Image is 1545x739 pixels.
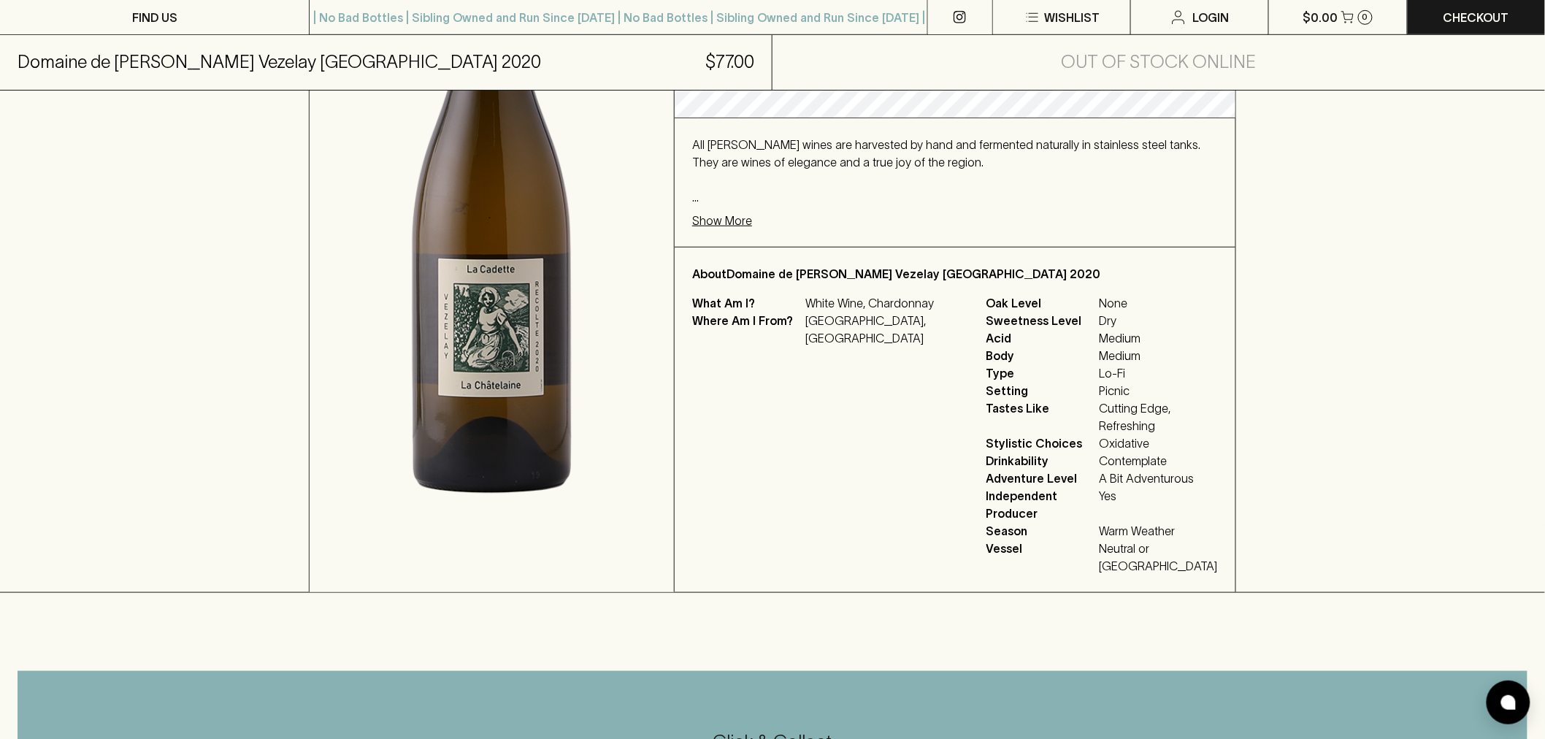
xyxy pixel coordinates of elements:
[1362,13,1368,21] p: 0
[1100,522,1218,540] span: Warm Weather
[986,487,1096,522] span: Independent Producer
[1100,329,1218,347] span: Medium
[1100,487,1218,522] span: Yes
[986,364,1096,382] span: Type
[1100,294,1218,312] span: None
[986,452,1096,470] span: Drinkability
[986,434,1096,452] span: Stylistic Choices
[1444,9,1509,26] p: Checkout
[1100,470,1218,487] span: A Bit Adventurous
[18,50,541,74] h5: Domaine de [PERSON_NAME] Vezelay [GEOGRAPHIC_DATA] 2020
[1100,434,1218,452] span: Oxidative
[986,382,1096,399] span: Setting
[1100,347,1218,364] span: Medium
[1303,9,1338,26] p: $0.00
[1062,50,1257,74] h5: Out of Stock Online
[1044,9,1100,26] p: Wishlist
[692,294,802,312] p: What Am I?
[986,329,1096,347] span: Acid
[986,347,1096,364] span: Body
[1100,399,1218,434] span: Cutting Edge, Refreshing
[1100,364,1218,382] span: Lo-Fi
[986,294,1096,312] span: Oak Level
[986,522,1096,540] span: Season
[692,312,802,347] p: Where Am I From?
[705,50,754,74] h5: $77.00
[805,294,969,312] p: White Wine, Chardonnay
[132,9,177,26] p: FIND US
[1100,540,1218,575] span: Neutral or [GEOGRAPHIC_DATA]
[1100,452,1218,470] span: Contemplate
[692,265,1218,283] p: About Domaine de [PERSON_NAME] Vezelay [GEOGRAPHIC_DATA] 2020
[1501,695,1516,710] img: bubble-icon
[986,312,1096,329] span: Sweetness Level
[805,312,969,347] p: [GEOGRAPHIC_DATA], [GEOGRAPHIC_DATA]
[692,212,752,229] p: Show More
[692,136,1218,206] p: All [PERSON_NAME] wines are harvested by hand and fermented naturally in stainless steel tanks. T...
[1100,382,1218,399] span: Picnic
[986,399,1096,434] span: Tastes Like
[986,470,1096,487] span: Adventure Level
[986,540,1096,575] span: Vessel
[1193,9,1230,26] p: Login
[1100,312,1218,329] span: Dry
